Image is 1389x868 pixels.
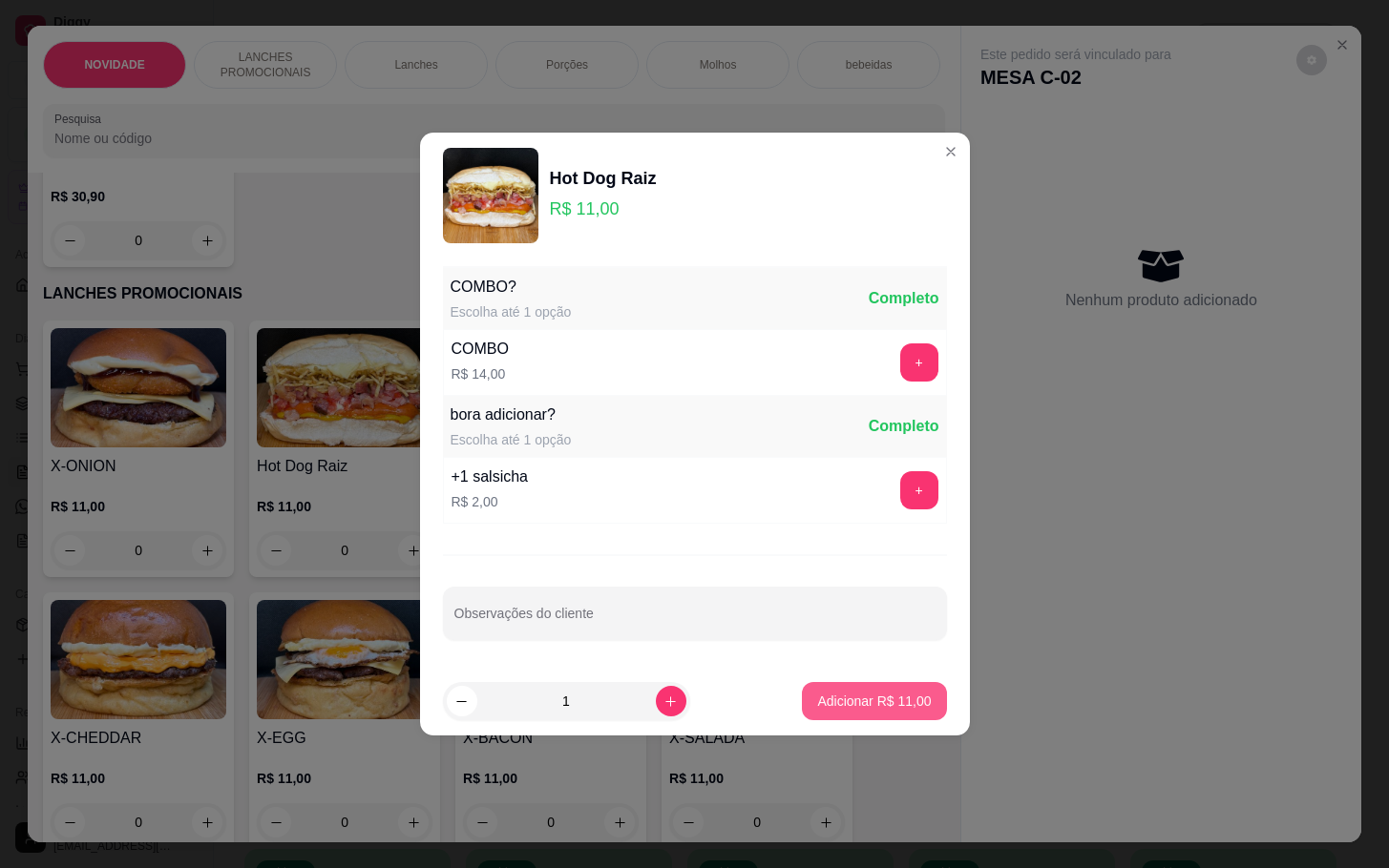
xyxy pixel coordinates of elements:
input: Observações do cliente [454,611,936,630]
div: bora adicionar? [451,403,572,426]
div: Completo [869,287,939,310]
button: add [900,343,938,382]
p: Adicionar R$ 11,00 [817,692,931,711]
button: decrease-product-quantity [447,686,477,716]
button: increase-product-quantity [656,686,686,716]
div: Hot Dog Raiz [550,165,657,192]
div: Escolha até 1 opção [451,302,572,321]
p: R$ 14,00 [452,364,509,383]
div: COMBO? [451,276,572,299]
p: R$ 11,00 [550,196,657,222]
div: +1 salsicha [452,465,529,488]
button: Close [936,136,966,167]
div: COMBO [452,338,509,361]
button: Adicionar R$ 11,00 [802,682,946,720]
div: Completo [869,415,939,438]
button: add [900,471,938,509]
img: product-image [443,148,538,243]
div: Escolha até 1 opção [451,430,572,449]
p: R$ 2,00 [452,492,529,511]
